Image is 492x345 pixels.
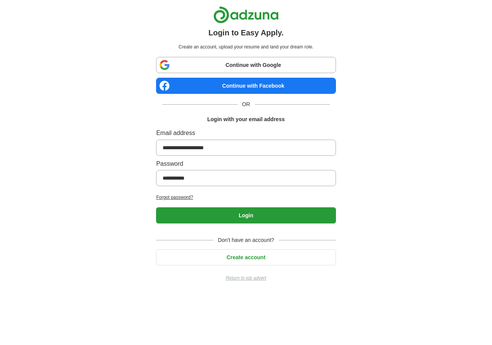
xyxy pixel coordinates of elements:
[156,159,336,169] label: Password
[156,57,336,73] a: Continue with Google
[156,254,336,260] a: Create account
[156,249,336,265] button: Create account
[207,115,284,123] h1: Login with your email address
[208,27,284,39] h1: Login to Easy Apply.
[156,128,336,138] label: Email address
[213,236,279,244] span: Don't have an account?
[238,100,255,108] span: OR
[213,6,279,23] img: Adzuna logo
[156,78,336,94] a: Continue with Facebook
[158,43,334,51] p: Create an account, upload your resume and land your dream role.
[156,207,336,223] button: Login
[156,194,336,201] a: Forgot password?
[156,275,336,282] a: Return to job advert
